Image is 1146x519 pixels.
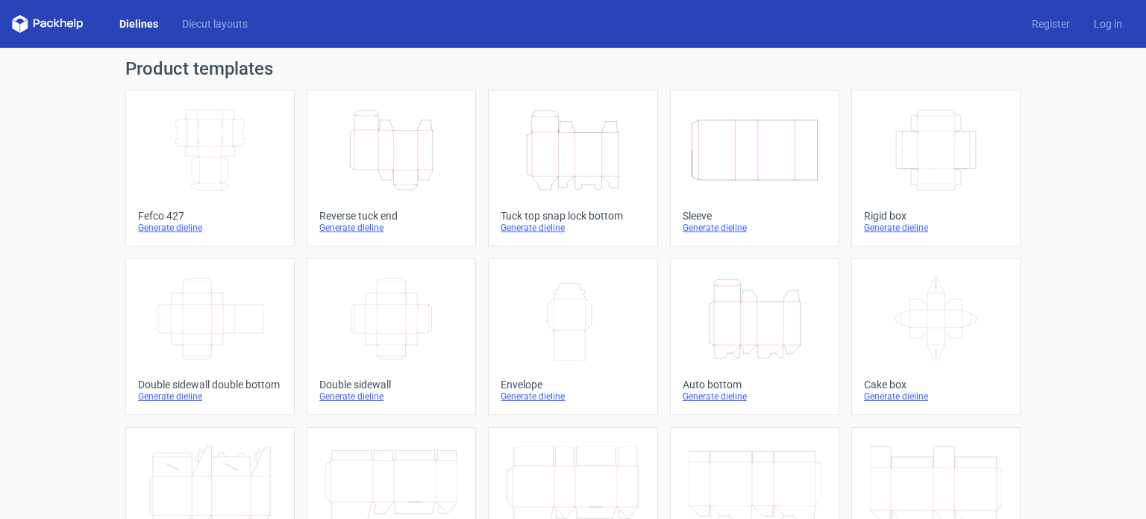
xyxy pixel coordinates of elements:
[1020,16,1082,31] a: Register
[319,391,463,403] div: Generate dieline
[670,258,839,415] a: Auto bottomGenerate dieline
[670,90,839,246] a: SleeveGenerate dieline
[501,222,645,234] div: Generate dieline
[319,379,463,391] div: Double sidewall
[683,222,827,234] div: Generate dieline
[851,258,1021,415] a: Cake boxGenerate dieline
[319,210,463,222] div: Reverse tuck end
[864,391,1008,403] div: Generate dieline
[107,16,170,31] a: Dielines
[125,258,295,415] a: Double sidewall double bottomGenerate dieline
[125,90,295,246] a: Fefco 427Generate dieline
[864,379,1008,391] div: Cake box
[864,210,1008,222] div: Rigid box
[307,90,476,246] a: Reverse tuck endGenerate dieline
[683,379,827,391] div: Auto bottom
[488,90,657,246] a: Tuck top snap lock bottomGenerate dieline
[125,60,1021,78] h1: Product templates
[501,210,645,222] div: Tuck top snap lock bottom
[501,379,645,391] div: Envelope
[138,379,282,391] div: Double sidewall double bottom
[683,391,827,403] div: Generate dieline
[488,258,657,415] a: EnvelopeGenerate dieline
[683,210,827,222] div: Sleeve
[138,391,282,403] div: Generate dieline
[864,222,1008,234] div: Generate dieline
[501,391,645,403] div: Generate dieline
[1082,16,1134,31] a: Log in
[170,16,260,31] a: Diecut layouts
[319,222,463,234] div: Generate dieline
[138,210,282,222] div: Fefco 427
[851,90,1021,246] a: Rigid boxGenerate dieline
[138,222,282,234] div: Generate dieline
[307,258,476,415] a: Double sidewallGenerate dieline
